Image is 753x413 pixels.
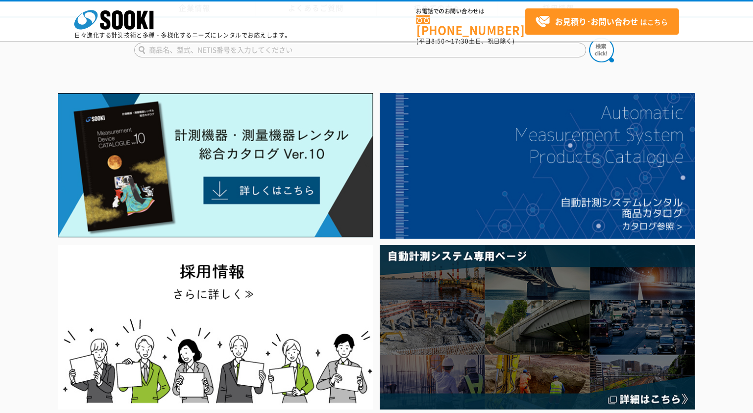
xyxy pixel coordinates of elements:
img: 自動計測システム専用ページ [380,245,695,409]
img: 自動計測システムカタログ [380,93,695,239]
img: Catalog Ver10 [58,93,373,238]
strong: お見積り･お問い合わせ [555,15,638,27]
p: 日々進化する計測技術と多種・多様化するニーズにレンタルでお応えします。 [74,32,291,38]
span: はこちら [535,14,668,29]
span: (平日 ～ 土日、祝日除く) [416,37,514,46]
span: 8:50 [431,37,445,46]
span: お電話でのお問い合わせは [416,8,525,14]
a: [PHONE_NUMBER] [416,15,525,36]
img: btn_search.png [589,38,614,62]
a: お見積り･お問い合わせはこちら [525,8,679,35]
input: 商品名、型式、NETIS番号を入力してください [134,43,586,57]
span: 17:30 [451,37,469,46]
img: SOOKI recruit [58,245,373,409]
